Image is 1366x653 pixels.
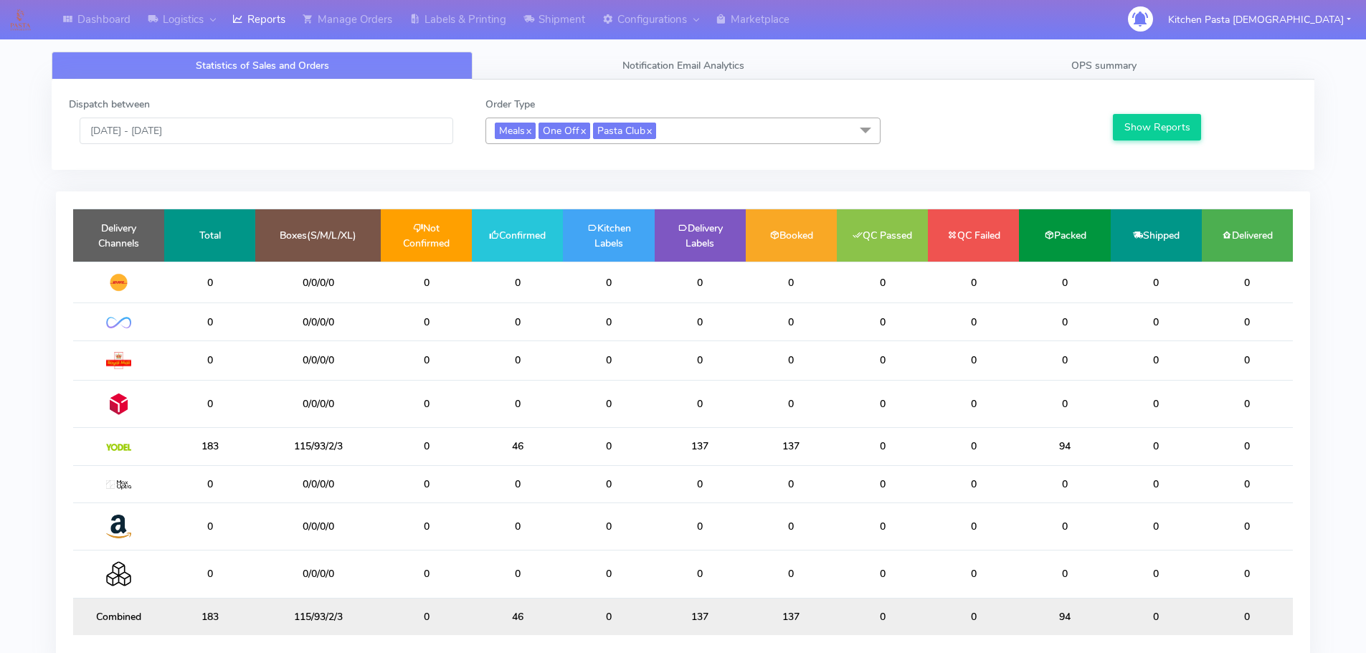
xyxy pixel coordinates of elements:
td: 0 [837,303,928,340]
td: 0 [1202,380,1293,427]
td: 0 [164,465,255,502]
td: 0 [928,465,1019,502]
a: x [645,123,652,138]
a: x [525,123,531,138]
td: 0 [164,303,255,340]
td: 0 [837,380,928,427]
td: 0 [472,303,563,340]
td: 0 [928,502,1019,550]
td: 0 [1019,550,1110,598]
td: 46 [472,428,563,465]
td: 0 [164,380,255,427]
td: 0 [928,262,1019,303]
td: 0 [1019,340,1110,380]
td: QC Passed [837,209,928,262]
td: 0 [472,502,563,550]
td: 0 [563,340,654,380]
td: 0 [1019,465,1110,502]
img: MaxOptra [106,480,131,490]
td: 0 [1111,550,1202,598]
span: Notification Email Analytics [622,59,744,72]
a: x [579,123,586,138]
td: 0 [1202,598,1293,635]
td: 0 [928,428,1019,465]
td: 0 [472,550,563,598]
td: 0 [563,428,654,465]
td: Confirmed [472,209,563,262]
td: 0 [837,598,928,635]
td: 0 [1202,428,1293,465]
td: 0 [472,340,563,380]
img: DHL [106,273,131,292]
td: 0 [837,262,928,303]
td: 0 [563,598,654,635]
span: Meals [495,123,536,139]
input: Pick the Daterange [80,118,453,144]
td: 0 [837,502,928,550]
td: Booked [746,209,837,262]
td: 94 [1019,598,1110,635]
td: 0 [928,550,1019,598]
td: 0 [1019,502,1110,550]
td: Packed [1019,209,1110,262]
td: 0 [746,502,837,550]
button: Show Reports [1113,114,1201,140]
label: Order Type [485,97,535,112]
td: Boxes(S/M/L/XL) [255,209,381,262]
td: 0 [563,550,654,598]
img: OnFleet [106,317,131,329]
td: 0 [563,465,654,502]
td: 94 [1019,428,1110,465]
td: 0 [381,502,472,550]
img: Yodel [106,444,131,451]
td: 0 [563,380,654,427]
td: 0 [837,340,928,380]
td: 0 [1202,303,1293,340]
td: 46 [472,598,563,635]
ul: Tabs [52,52,1314,80]
td: 0 [164,502,255,550]
td: 0 [837,550,928,598]
td: Delivery Labels [655,209,746,262]
td: 0 [1019,303,1110,340]
td: 137 [655,598,746,635]
td: 0 [381,380,472,427]
td: 0 [1111,598,1202,635]
td: 0 [837,465,928,502]
td: 0 [381,340,472,380]
td: 0 [928,340,1019,380]
td: 0 [472,262,563,303]
td: Total [164,209,255,262]
td: 0 [164,550,255,598]
td: Shipped [1111,209,1202,262]
td: 0 [655,465,746,502]
td: 137 [746,598,837,635]
label: Dispatch between [69,97,150,112]
span: Pasta Club [593,123,656,139]
td: 0 [563,262,654,303]
img: Collection [106,561,131,586]
td: 0 [563,303,654,340]
td: 0 [381,465,472,502]
td: Kitchen Labels [563,209,654,262]
td: 0 [655,380,746,427]
td: 0 [164,262,255,303]
td: 0 [928,380,1019,427]
td: 0 [381,550,472,598]
td: 0 [381,262,472,303]
td: 0 [1111,303,1202,340]
td: 0 [472,380,563,427]
td: 0 [381,428,472,465]
td: 0 [381,303,472,340]
td: 0 [655,262,746,303]
img: Royal Mail [106,352,131,369]
span: One Off [539,123,590,139]
td: Delivered [1202,209,1293,262]
td: 0 [1111,428,1202,465]
td: 0/0/0/0 [255,262,381,303]
td: 0 [1019,262,1110,303]
td: 0 [1202,502,1293,550]
td: 0 [1111,465,1202,502]
td: 0 [1202,340,1293,380]
td: QC Failed [928,209,1019,262]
